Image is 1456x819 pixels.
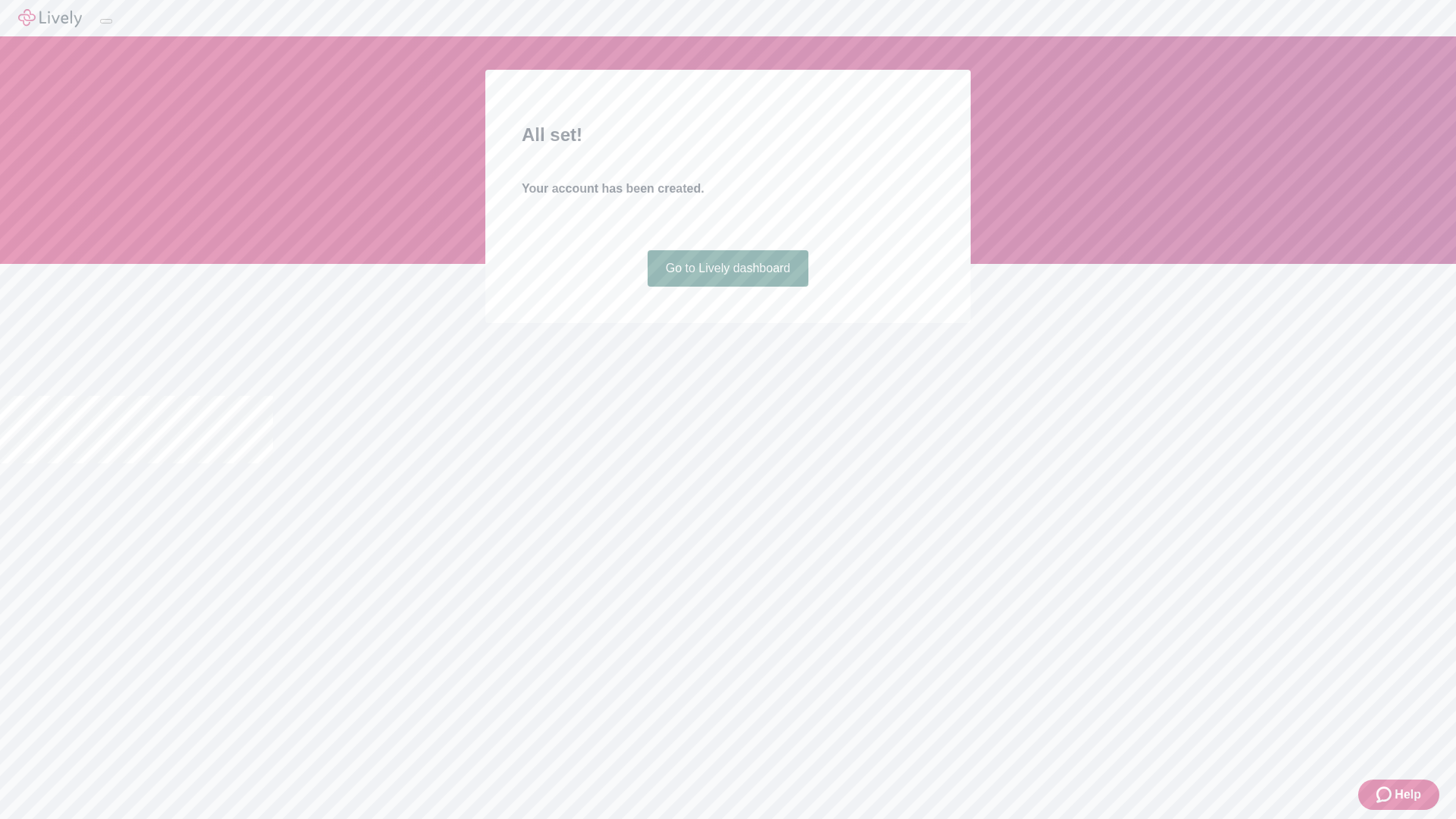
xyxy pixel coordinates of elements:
[522,121,934,149] h2: All set!
[1395,786,1421,804] span: Help
[522,180,934,198] h4: Your account has been created.
[1376,786,1395,804] svg: Zendesk support icon
[18,9,82,27] img: Lively
[100,19,112,24] button: Log out
[648,250,809,287] a: Go to Lively dashboard
[1358,780,1439,810] button: Zendesk support iconHelp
